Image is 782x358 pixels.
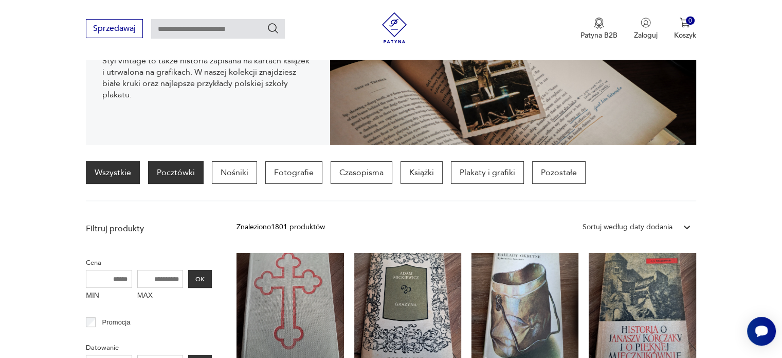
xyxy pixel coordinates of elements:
p: Koszyk [674,30,696,40]
button: Szukaj [267,22,279,35]
button: 0Koszyk [674,18,696,40]
button: Sprzedawaj [86,19,143,38]
img: Ikona koszyka [680,18,690,28]
p: Cena [86,257,212,268]
p: Filtruj produkty [86,223,212,234]
div: Znaleziono 1801 produktów [237,221,325,233]
a: Sprzedawaj [86,26,143,33]
a: Nośniki [212,161,257,184]
a: Książki [401,161,443,184]
img: Ikonka użytkownika [641,18,651,28]
button: OK [188,270,212,288]
a: Ikona medaluPatyna B2B [580,18,617,40]
label: MAX [137,288,184,304]
a: Pozostałe [532,161,586,184]
label: MIN [86,288,132,304]
button: Zaloguj [634,18,658,40]
p: Zaloguj [634,30,658,40]
a: Czasopisma [331,161,392,184]
img: Patyna - sklep z meblami i dekoracjami vintage [379,12,410,43]
a: Pocztówki [148,161,204,184]
p: Styl vintage to także historia zapisana na kartach książek i utrwalona na grafikach. W naszej kol... [102,55,314,100]
div: Sortuj według daty dodania [583,221,672,233]
p: Datowanie [86,342,212,353]
a: Fotografie [265,161,322,184]
p: Patyna B2B [580,30,617,40]
iframe: Smartsupp widget button [747,317,776,346]
div: 0 [686,16,695,25]
img: Ikona medalu [594,18,604,29]
a: Plakaty i grafiki [451,161,524,184]
a: Wszystkie [86,161,140,184]
button: Patyna B2B [580,18,617,40]
p: Promocja [102,317,131,328]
